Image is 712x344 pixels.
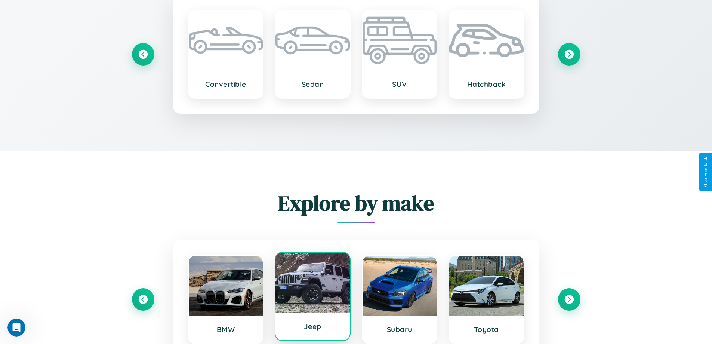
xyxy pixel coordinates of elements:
iframe: Intercom live chat [7,319,25,337]
h3: Hatchback [457,80,516,89]
h3: SUV [370,80,429,89]
h3: Subaru [370,325,429,334]
h2: Explore by make [132,189,580,217]
h3: Convertible [196,80,256,89]
div: Give Feedback [703,157,708,187]
h3: Toyota [457,325,516,334]
h3: Sedan [283,80,342,89]
h3: Jeep [283,322,342,331]
h3: BMW [196,325,256,334]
